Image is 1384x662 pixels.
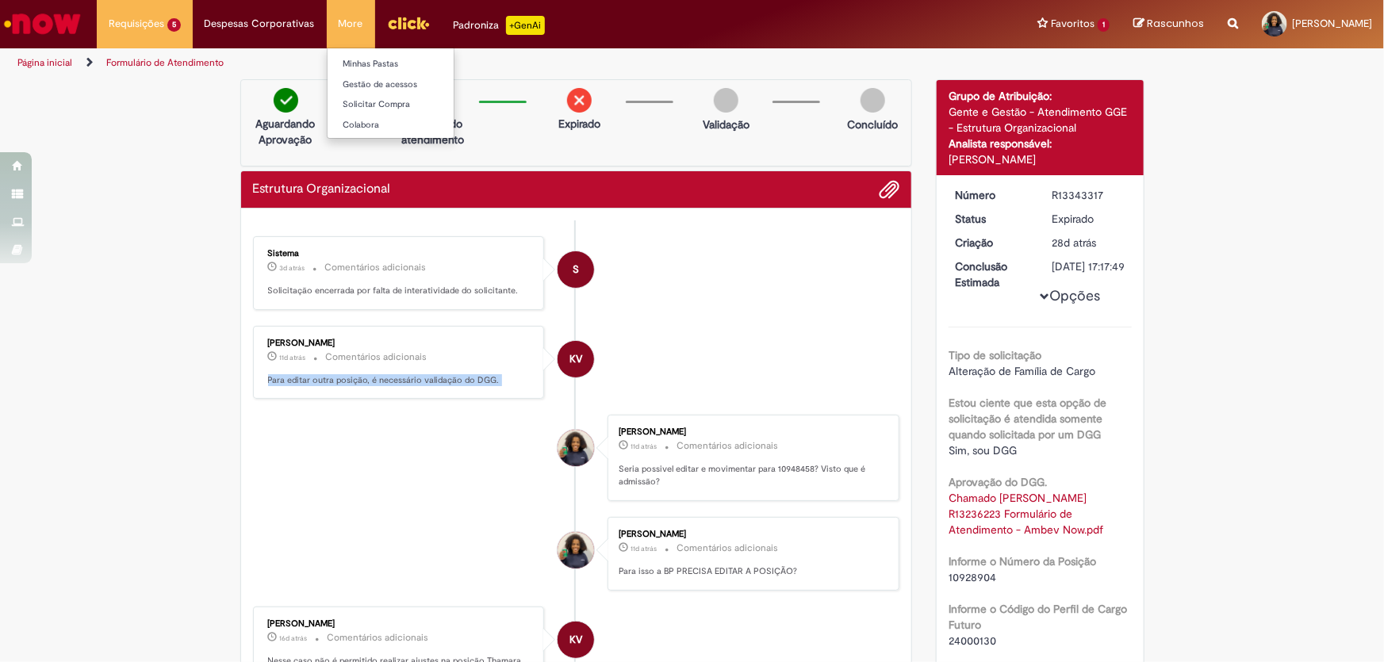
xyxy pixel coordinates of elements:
[328,117,502,134] a: Colabora
[1052,235,1097,250] span: 28d atrás
[619,463,883,488] p: Seria possivel editar e movimentar para 10948458? Visto que é admissão?
[280,353,306,362] time: 18/08/2025 10:26:51
[1052,211,1126,227] div: Expirado
[943,235,1041,251] dt: Criação
[1052,235,1126,251] div: 31/07/2025 19:03:45
[1052,187,1126,203] div: R13343317
[949,151,1132,167] div: [PERSON_NAME]
[109,16,164,32] span: Requisições
[328,55,502,73] a: Minhas Pastas
[949,396,1106,442] b: Estou ciente que esta opção de solicitação é atendida somente quando solicitada por um DGG
[949,491,1103,537] a: Download de Chamado Willyan da Cunha Ferreira R13236223 Formulário de Atendimento - Ambev Now.pdf
[949,443,1017,457] span: Sim, sou DGG
[454,16,545,35] div: Padroniza
[619,565,883,578] p: Para isso a BP PRECISA EDITAR A POSIÇÃO?
[328,631,429,645] small: Comentários adicionais
[879,179,899,200] button: Adicionar anexos
[280,353,306,362] span: 11d atrás
[703,117,750,132] p: Validação
[2,8,83,40] img: ServiceNow
[949,136,1132,151] div: Analista responsável:
[943,258,1041,290] dt: Conclusão Estimada
[280,633,308,643] time: 12/08/2025 13:52:18
[569,340,582,378] span: KV
[619,427,883,437] div: [PERSON_NAME]
[569,621,582,659] span: KV
[280,633,308,643] span: 16d atrás
[280,263,305,273] span: 3d atrás
[205,16,315,32] span: Despesas Corporativas
[714,88,738,113] img: img-circle-grey.png
[949,364,1095,378] span: Alteração de Família de Cargo
[268,249,532,258] div: Sistema
[327,48,454,139] ul: More
[573,251,579,289] span: S
[253,182,391,197] h2: Estrutura Organizacional Histórico de tíquete
[268,374,532,387] p: Para editar outra posição, é necessário validação do DGG.
[328,96,502,113] a: Solicitar Compra
[326,350,427,364] small: Comentários adicionais
[558,430,594,466] div: Thamara Novais De Almeida
[558,341,594,377] div: Karine Vieira
[387,11,430,35] img: click_logo_yellow_360x200.png
[167,18,181,32] span: 5
[949,602,1127,632] b: Informe o Código do Perfil de Cargo Futuro
[631,544,657,553] span: 11d atrás
[506,16,545,35] p: +GenAi
[12,48,911,78] ul: Trilhas de página
[949,348,1041,362] b: Tipo de solicitação
[1133,17,1204,32] a: Rascunhos
[339,16,363,32] span: More
[558,622,594,658] div: Karine Vieira
[106,56,224,69] a: Formulário de Atendimento
[631,544,657,553] time: 18/08/2025 08:11:09
[949,570,996,584] span: 10928904
[558,251,594,288] div: System
[949,475,1047,489] b: Aprovação do DGG.
[17,56,72,69] a: Página inicial
[268,285,532,297] p: Solicitação encerrada por falta de interatividade do solicitante.
[328,76,502,94] a: Gestão de acessos
[247,116,324,147] p: Aguardando Aprovação
[847,117,898,132] p: Concluído
[567,88,592,113] img: remove.png
[619,530,883,539] div: [PERSON_NAME]
[1052,258,1126,274] div: [DATE] 17:17:49
[677,541,778,555] small: Comentários adicionais
[861,88,885,113] img: img-circle-grey.png
[1098,18,1110,32] span: 1
[1051,16,1095,32] span: Favoritos
[943,211,1041,227] dt: Status
[1052,235,1097,250] time: 31/07/2025 19:03:45
[677,439,778,453] small: Comentários adicionais
[1292,17,1372,30] span: [PERSON_NAME]
[949,104,1132,136] div: Gente e Gestão - Atendimento GGE - Estrutura Organizacional
[558,532,594,568] div: Thamara Novais De Almeida
[949,88,1132,104] div: Grupo de Atribuição:
[949,633,996,648] span: 24000130
[949,554,1096,568] b: Informe o Número da Posição
[558,116,600,132] p: Expirado
[325,261,427,274] small: Comentários adicionais
[943,187,1041,203] dt: Número
[268,339,532,348] div: [PERSON_NAME]
[631,442,657,451] span: 11d atrás
[274,88,298,113] img: check-circle-green.png
[280,263,305,273] time: 25/08/2025 17:26:51
[1147,16,1204,31] span: Rascunhos
[268,619,532,629] div: [PERSON_NAME]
